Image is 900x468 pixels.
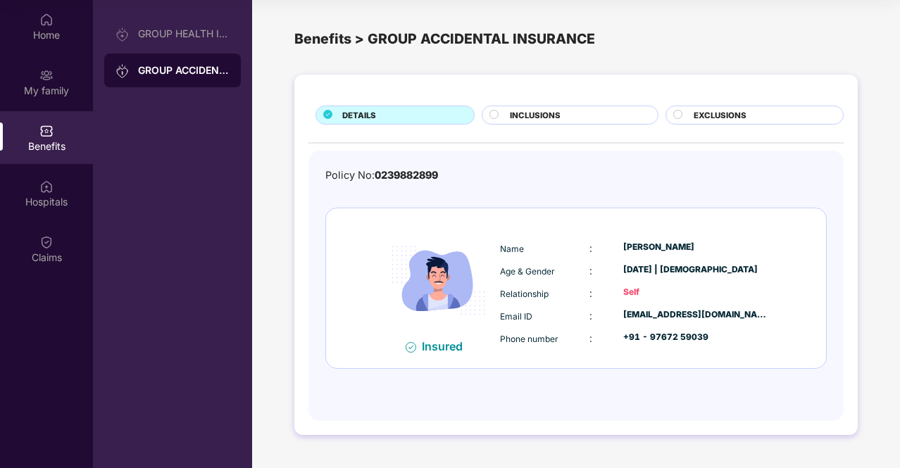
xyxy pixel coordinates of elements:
div: [EMAIL_ADDRESS][DOMAIN_NAME] [623,308,768,322]
img: svg+xml;base64,PHN2ZyB3aWR0aD0iMjAiIGhlaWdodD0iMjAiIHZpZXdCb3g9IjAgMCAyMCAyMCIgZmlsbD0ibm9uZSIgeG... [39,68,54,82]
img: svg+xml;base64,PHN2ZyB3aWR0aD0iMjAiIGhlaWdodD0iMjAiIHZpZXdCb3g9IjAgMCAyMCAyMCIgZmlsbD0ibm9uZSIgeG... [115,27,130,42]
span: : [589,242,592,254]
span: : [589,310,592,322]
div: GROUP ACCIDENTAL INSURANCE [138,63,230,77]
div: Insured [422,339,471,353]
span: EXCLUSIONS [694,109,746,122]
span: : [589,332,592,344]
div: Benefits > GROUP ACCIDENTAL INSURANCE [294,28,858,50]
span: 0239882899 [375,169,438,181]
div: [DATE] | [DEMOGRAPHIC_DATA] [623,263,768,277]
span: Name [500,244,524,254]
img: svg+xml;base64,PHN2ZyBpZD0iQmVuZWZpdHMiIHhtbG5zPSJodHRwOi8vd3d3LnczLm9yZy8yMDAwL3N2ZyIgd2lkdGg9Ij... [39,124,54,138]
span: : [589,265,592,277]
span: Email ID [500,311,532,322]
img: svg+xml;base64,PHN2ZyBpZD0iQ2xhaW0iIHhtbG5zPSJodHRwOi8vd3d3LnczLm9yZy8yMDAwL3N2ZyIgd2lkdGg9IjIwIi... [39,235,54,249]
span: INCLUSIONS [510,109,561,122]
div: Self [623,286,768,299]
div: GROUP HEALTH INSURANCE [138,28,230,39]
img: svg+xml;base64,PHN2ZyB4bWxucz0iaHR0cDovL3d3dy53My5vcmcvMjAwMC9zdmciIHdpZHRoPSIxNiIgaGVpZ2h0PSIxNi... [406,342,416,353]
div: [PERSON_NAME] [623,241,768,254]
span: : [589,287,592,299]
img: svg+xml;base64,PHN2ZyBpZD0iSG9zcGl0YWxzIiB4bWxucz0iaHR0cDovL3d3dy53My5vcmcvMjAwMC9zdmciIHdpZHRoPS... [39,179,54,194]
span: Phone number [500,334,558,344]
div: Policy No: [325,167,438,184]
span: Age & Gender [500,266,555,277]
img: svg+xml;base64,PHN2ZyBpZD0iSG9tZSIgeG1sbnM9Imh0dHA6Ly93d3cudzMub3JnLzIwMDAvc3ZnIiB3aWR0aD0iMjAiIG... [39,13,54,27]
span: DETAILS [342,109,376,122]
div: +91 - 97672 59039 [623,331,768,344]
span: Relationship [500,289,549,299]
img: svg+xml;base64,PHN2ZyB3aWR0aD0iMjAiIGhlaWdodD0iMjAiIHZpZXdCb3g9IjAgMCAyMCAyMCIgZmlsbD0ibm9uZSIgeG... [115,64,130,78]
img: icon [380,222,496,339]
